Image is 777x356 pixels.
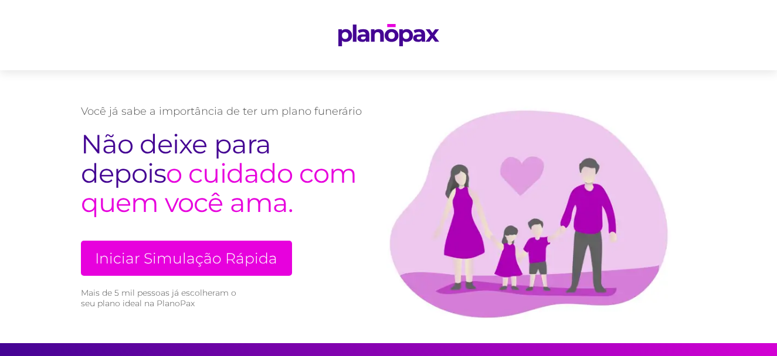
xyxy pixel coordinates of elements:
[81,241,292,276] a: Iniciar Simulação Rápida
[81,129,362,217] h2: o cuidado com quem você ama.
[81,287,242,309] small: Mais de 5 mil pessoas já escolheram o seu plano ideal na PlanoPax
[81,105,362,118] p: Você já sabe a importância de ter um plano funerário
[362,94,697,320] img: family
[81,128,271,189] span: Não deixe para depois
